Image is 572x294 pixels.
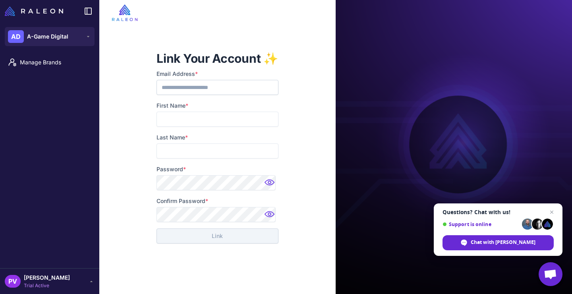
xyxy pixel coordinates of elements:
[471,239,535,246] span: Chat with [PERSON_NAME]
[157,70,278,78] label: Email Address
[443,221,519,227] span: Support is online
[547,207,557,217] span: Close chat
[5,6,66,16] a: Raleon Logo
[263,209,278,224] img: Password hidden
[157,197,278,205] label: Confirm Password
[157,165,278,174] label: Password
[443,209,554,215] span: Questions? Chat with us!
[27,32,68,41] span: A-Game Digital
[157,101,278,110] label: First Name
[157,133,278,142] label: Last Name
[157,50,278,66] h1: Link Your Account ✨
[3,54,96,71] a: Manage Brands
[5,6,63,16] img: Raleon Logo
[112,4,137,21] img: raleon-logo-whitebg.9aac0268.jpg
[443,235,554,250] div: Chat with Raleon
[20,58,90,67] span: Manage Brands
[157,228,278,244] button: Link
[5,275,21,288] div: PV
[24,282,70,289] span: Trial Active
[8,30,24,43] div: AD
[5,27,95,46] button: ADA-Game Digital
[263,177,278,193] img: Password hidden
[24,273,70,282] span: [PERSON_NAME]
[539,262,562,286] div: Open chat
